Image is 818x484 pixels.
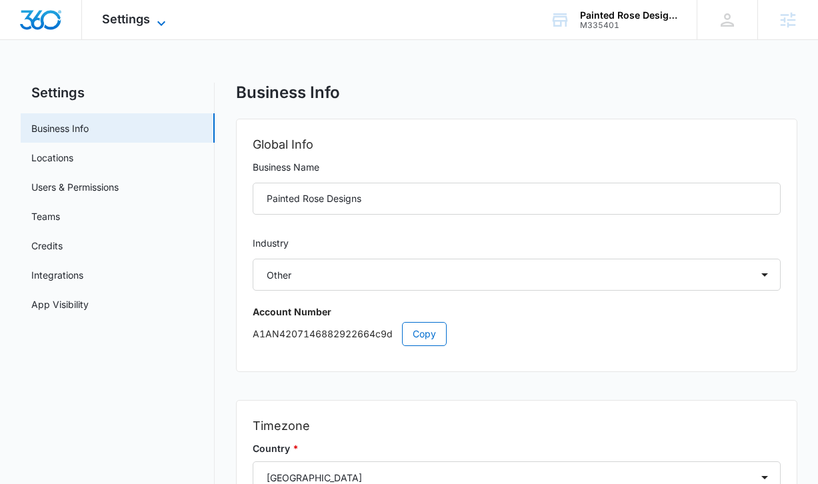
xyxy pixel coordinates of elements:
a: Locations [31,151,73,165]
span: Copy [413,327,436,341]
a: Integrations [31,268,83,282]
label: Industry [253,236,781,251]
span: Settings [102,12,150,26]
a: Business Info [31,121,89,135]
h2: Global Info [253,135,781,154]
a: Teams [31,209,60,223]
a: Users & Permissions [31,180,119,194]
button: Copy [402,322,447,346]
p: A1AN4207146882922664c9d [253,322,781,346]
label: Country [253,441,781,456]
a: App Visibility [31,297,89,311]
h1: Business Info [236,83,340,103]
label: Business Name [253,160,781,175]
h2: Timezone [253,417,781,435]
div: account name [580,10,677,21]
strong: Account Number [253,306,331,317]
h2: Settings [21,83,215,103]
div: account id [580,21,677,30]
a: Credits [31,239,63,253]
